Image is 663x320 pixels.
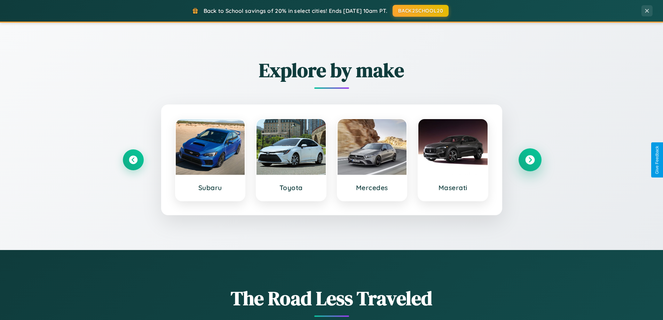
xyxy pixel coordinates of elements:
[655,146,660,174] div: Give Feedback
[123,57,540,84] h2: Explore by make
[345,184,400,192] h3: Mercedes
[263,184,319,192] h3: Toyota
[123,285,540,312] h1: The Road Less Traveled
[183,184,238,192] h3: Subaru
[204,7,387,14] span: Back to School savings of 20% in select cities! Ends [DATE] 10am PT.
[393,5,449,17] button: BACK2SCHOOL20
[425,184,481,192] h3: Maserati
